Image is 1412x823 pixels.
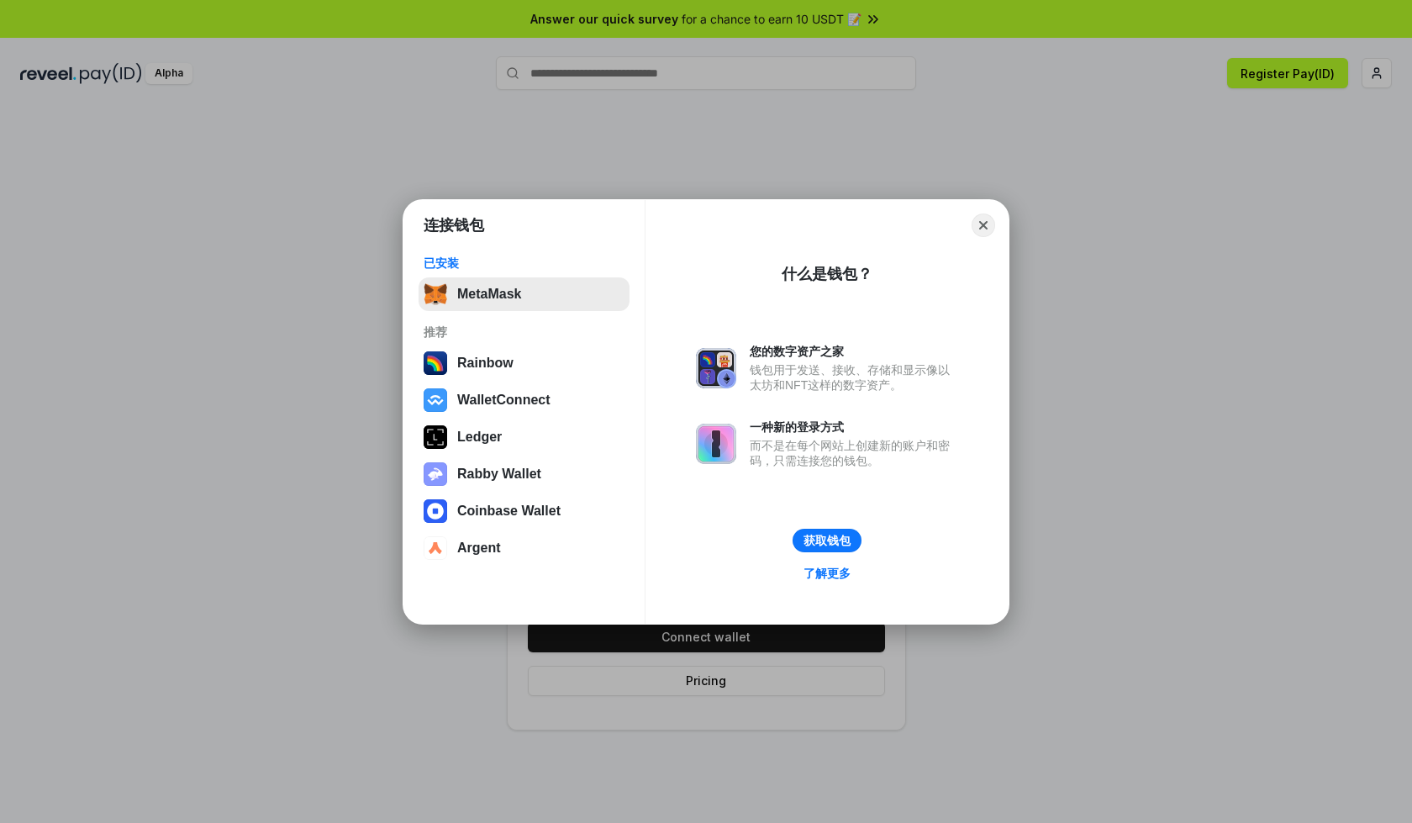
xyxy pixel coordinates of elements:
[419,494,630,528] button: Coinbase Wallet
[750,344,958,359] div: 您的数字资产之家
[424,282,447,306] img: svg+xml,%3Csvg%20fill%3D%22none%22%20height%3D%2233%22%20viewBox%3D%220%200%2035%2033%22%20width%...
[457,393,551,408] div: WalletConnect
[803,566,851,581] div: 了解更多
[972,214,995,237] button: Close
[419,277,630,311] button: MetaMask
[419,531,630,565] button: Argent
[750,419,958,435] div: 一种新的登录方式
[457,287,521,302] div: MetaMask
[750,438,958,468] div: 而不是在每个网站上创建新的账户和密码，只需连接您的钱包。
[696,348,736,388] img: svg+xml,%3Csvg%20xmlns%3D%22http%3A%2F%2Fwww.w3.org%2F2000%2Fsvg%22%20fill%3D%22none%22%20viewBox...
[457,430,502,445] div: Ledger
[457,504,561,519] div: Coinbase Wallet
[803,533,851,548] div: 获取钱包
[457,356,514,371] div: Rainbow
[424,462,447,486] img: svg+xml,%3Csvg%20xmlns%3D%22http%3A%2F%2Fwww.w3.org%2F2000%2Fsvg%22%20fill%3D%22none%22%20viewBox...
[696,424,736,464] img: svg+xml,%3Csvg%20xmlns%3D%22http%3A%2F%2Fwww.w3.org%2F2000%2Fsvg%22%20fill%3D%22none%22%20viewBox...
[424,324,624,340] div: 推荐
[457,467,541,482] div: Rabby Wallet
[793,562,861,584] a: 了解更多
[457,541,501,556] div: Argent
[419,420,630,454] button: Ledger
[419,457,630,491] button: Rabby Wallet
[424,536,447,560] img: svg+xml,%3Csvg%20width%3D%2228%22%20height%3D%2228%22%20viewBox%3D%220%200%2028%2028%22%20fill%3D...
[424,499,447,523] img: svg+xml,%3Csvg%20width%3D%2228%22%20height%3D%2228%22%20viewBox%3D%220%200%2028%2028%22%20fill%3D...
[750,362,958,393] div: 钱包用于发送、接收、存储和显示像以太坊和NFT这样的数字资产。
[419,346,630,380] button: Rainbow
[419,383,630,417] button: WalletConnect
[424,351,447,375] img: svg+xml,%3Csvg%20width%3D%22120%22%20height%3D%22120%22%20viewBox%3D%220%200%20120%20120%22%20fil...
[782,264,872,284] div: 什么是钱包？
[424,215,484,235] h1: 连接钱包
[424,425,447,449] img: svg+xml,%3Csvg%20xmlns%3D%22http%3A%2F%2Fwww.w3.org%2F2000%2Fsvg%22%20width%3D%2228%22%20height%3...
[424,388,447,412] img: svg+xml,%3Csvg%20width%3D%2228%22%20height%3D%2228%22%20viewBox%3D%220%200%2028%2028%22%20fill%3D...
[793,529,861,552] button: 获取钱包
[424,256,624,271] div: 已安装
